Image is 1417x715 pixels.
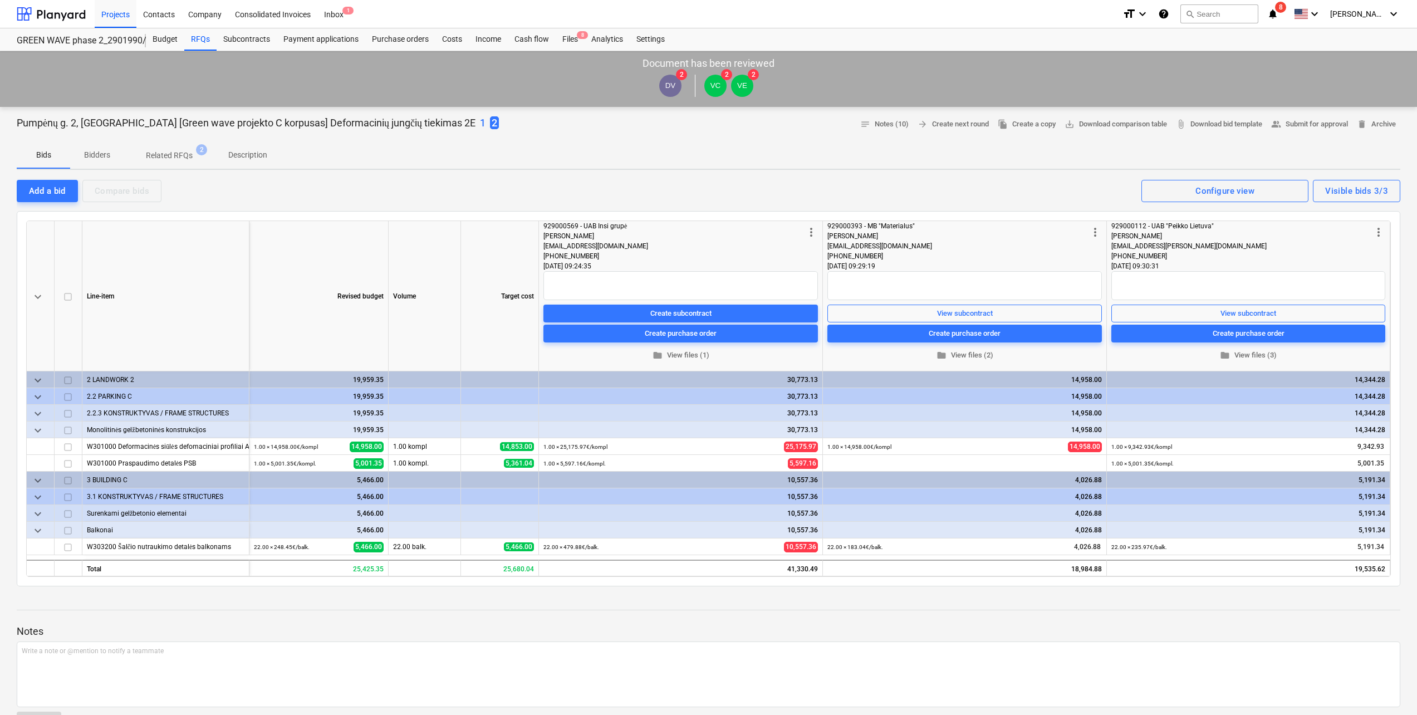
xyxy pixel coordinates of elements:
span: more_vert [1089,226,1102,239]
div: 1.00 kompl [389,438,461,455]
p: Bidders [84,149,110,161]
div: 3 BUILDING C [87,472,244,488]
span: folder [1220,350,1230,360]
span: delete [1357,119,1367,129]
div: 2.2 PARKING C [87,388,244,404]
div: Settings [630,28,671,51]
small: 1.00 × 5,597.16€ / kompl. [543,461,606,467]
button: 2 [490,116,499,130]
div: 4,026.88 [827,505,1102,522]
a: Analytics [585,28,630,51]
button: Configure view [1141,180,1308,202]
span: 5,466.00 [504,542,534,551]
button: Archive [1352,116,1400,133]
div: [DATE] 09:30:31 [1111,261,1385,271]
button: Create purchase order [1111,325,1385,342]
div: 5,191.34 [1111,505,1385,522]
div: Monolitinės gelžbetoninės konstrukcijos [87,422,244,438]
div: 14,958.00 [827,371,1102,388]
div: 19,959.35 [254,405,384,422]
button: Create purchase order [543,325,818,342]
button: View subcontract [1111,305,1385,322]
div: Add a bid [29,184,66,198]
a: Income [469,28,508,51]
button: Notes (10) [856,116,913,133]
small: 1.00 × 5,001.35€ / kompl. [1111,461,1174,467]
div: Valdas Eimontas [731,75,753,97]
div: 4,026.88 [827,488,1102,505]
div: 5,191.34 [1111,488,1385,505]
small: 1.00 × 9,342.93€ / kompl [1111,444,1172,450]
div: Purchase orders [365,28,435,51]
div: 5,466.00 [254,472,384,488]
i: keyboard_arrow_down [1136,7,1149,21]
span: View files (1) [548,349,813,362]
div: [PHONE_NUMBER] [543,251,805,261]
span: [EMAIL_ADDRESS][DOMAIN_NAME] [543,242,648,250]
p: 1 [480,116,486,130]
i: keyboard_arrow_down [1387,7,1400,21]
div: 19,959.35 [254,422,384,438]
span: Create a copy [998,118,1056,131]
button: View files (2) [827,347,1102,364]
span: 2 [721,69,732,80]
div: [PHONE_NUMBER] [827,251,1089,261]
i: format_size [1122,7,1136,21]
div: 10,557.36 [543,472,818,488]
span: 2 [676,69,687,80]
span: DV [665,81,676,90]
button: Add a bid [17,180,78,202]
div: [DATE] 09:29:19 [827,261,1102,271]
div: Total [82,560,249,576]
div: 14,344.28 [1111,371,1385,388]
div: 41,330.49 [539,560,823,576]
small: 22.00 × 479.88€ / balk. [543,544,599,550]
div: 2.2.3 KONSTRUKTYVAS / FRAME STRUCTURES [87,405,244,421]
div: 5,191.34 [1111,522,1385,538]
span: [EMAIL_ADDRESS][DOMAIN_NAME] [827,242,932,250]
a: Payment applications [277,28,365,51]
div: RFQs [184,28,217,51]
div: 10,557.36 [543,522,818,538]
a: Budget [146,28,184,51]
div: W301000 Praspaudimo detalės PSB [87,455,244,471]
p: Document has been reviewed [643,57,774,70]
div: 4,026.88 [827,472,1102,488]
iframe: Chat Widget [1361,662,1417,715]
div: 19,959.35 [254,371,384,388]
div: 30,773.13 [543,388,818,405]
span: 8 [1275,2,1286,13]
span: VE [737,81,747,90]
span: 8 [577,31,588,39]
a: Download bid template [1171,116,1267,133]
span: search [1185,9,1194,18]
small: 1.00 × 14,958.00€ / kompl [827,444,891,450]
div: 4,026.88 [827,522,1102,538]
button: View subcontract [827,305,1102,322]
span: 5,361.04 [504,459,534,468]
span: arrow_forward [918,119,928,129]
div: Volume [389,221,461,371]
span: more_vert [1372,226,1385,239]
div: 5,466.00 [254,522,384,538]
div: 14,344.28 [1111,388,1385,405]
span: 5,001.35 [354,458,384,469]
button: Search [1180,4,1258,23]
span: people_alt [1271,119,1281,129]
div: Files [556,28,585,51]
a: Cash flow [508,28,556,51]
span: keyboard_arrow_down [31,424,45,437]
div: 14,344.28 [1111,405,1385,422]
span: 14,958.00 [1068,442,1102,452]
span: 5,001.35 [1356,459,1385,468]
div: [PERSON_NAME] [543,231,805,241]
div: 5,191.34 [1111,472,1385,488]
a: Download comparison table [1060,116,1171,133]
span: Notes (10) [860,118,909,131]
div: 14,958.00 [827,422,1102,438]
span: Create next round [918,118,989,131]
button: View files (3) [1111,347,1385,364]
